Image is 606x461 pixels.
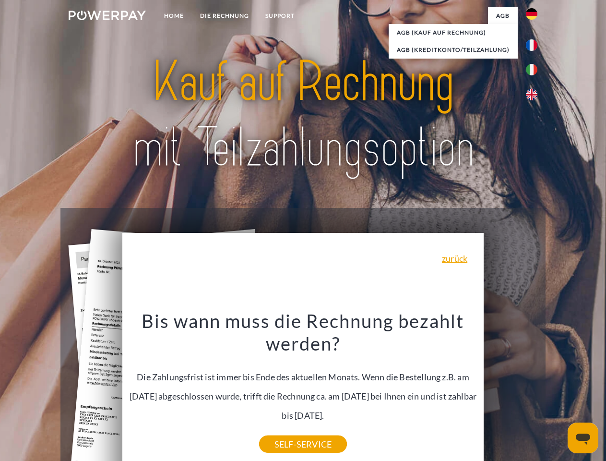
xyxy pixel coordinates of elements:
[257,7,303,24] a: SUPPORT
[92,46,514,184] img: title-powerpay_de.svg
[128,309,478,444] div: Die Zahlungsfrist ist immer bis Ende des aktuellen Monats. Wenn die Bestellung z.B. am [DATE] abg...
[69,11,146,20] img: logo-powerpay-white.svg
[192,7,257,24] a: DIE RECHNUNG
[526,39,537,51] img: fr
[526,8,537,20] img: de
[259,436,347,453] a: SELF-SERVICE
[442,254,467,263] a: zurück
[389,24,518,41] a: AGB (Kauf auf Rechnung)
[156,7,192,24] a: Home
[128,309,478,355] h3: Bis wann muss die Rechnung bezahlt werden?
[568,423,598,453] iframe: Schaltfläche zum Öffnen des Messaging-Fensters
[526,89,537,100] img: en
[488,7,518,24] a: agb
[389,41,518,59] a: AGB (Kreditkonto/Teilzahlung)
[526,64,537,75] img: it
